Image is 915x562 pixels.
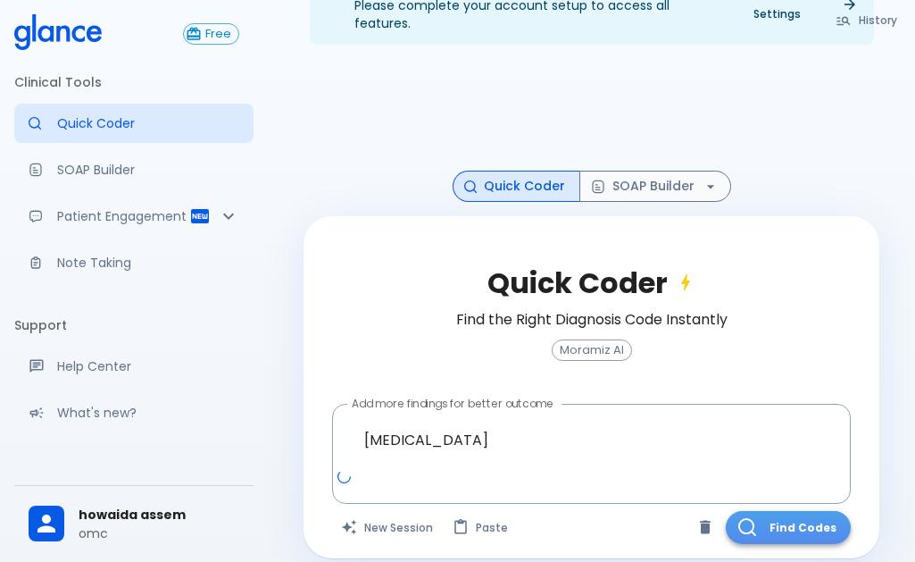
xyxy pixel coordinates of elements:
p: SOAP Builder [57,161,239,179]
button: Free [183,23,239,45]
span: howaida assem [79,506,239,524]
span: Free [198,28,238,41]
p: Quick Coder [57,114,239,132]
button: Paste from clipboard [444,511,519,544]
li: Support [14,304,254,347]
h2: Quick Coder [487,266,696,300]
div: Recent updates and feature releases [14,393,254,432]
p: Note Taking [57,254,239,272]
div: howaida assemomc [14,493,254,555]
a: Moramiz: Find ICD10AM codes instantly [14,104,254,143]
button: SOAP Builder [579,171,731,202]
li: Clinical Tools [14,61,254,104]
div: Patient Reports & Referrals [14,197,254,236]
a: Advanced note-taking [14,243,254,282]
a: Click to view or change your subscription [183,23,254,45]
button: Clear [692,514,719,541]
a: Docugen: Compose a clinical documentation in seconds [14,150,254,189]
button: History [827,7,908,33]
p: What's new? [57,404,239,422]
a: Get help from our support team [14,347,254,386]
button: Clears all inputs and results. [332,511,444,544]
span: Moramiz AI [553,344,631,357]
button: Quick Coder [453,171,580,202]
p: Patient Engagement [57,207,189,225]
p: Help Center [57,357,239,375]
p: omc [79,524,239,542]
textarea: [MEDICAL_DATA] [345,412,838,468]
button: Find Codes [726,511,851,544]
h6: Find the Right Diagnosis Code Instantly [456,307,728,332]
